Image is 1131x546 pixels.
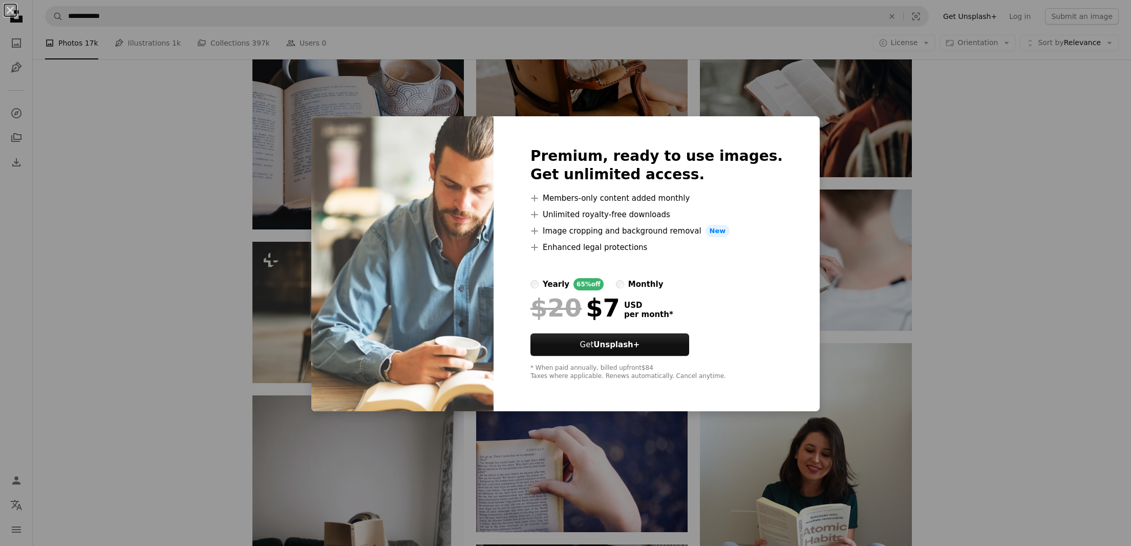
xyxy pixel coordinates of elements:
[530,333,689,356] button: GetUnsplash+
[311,116,494,411] img: premium_photo-1666299770020-ac59649743e4
[543,278,569,290] div: yearly
[530,295,620,321] div: $7
[530,241,783,254] li: Enhanced legal protections
[593,340,639,349] strong: Unsplash+
[530,208,783,221] li: Unlimited royalty-free downloads
[530,295,582,321] span: $20
[624,310,673,319] span: per month *
[616,280,624,288] input: monthly
[530,147,783,184] h2: Premium, ready to use images. Get unlimited access.
[530,280,539,288] input: yearly65%off
[706,225,730,237] span: New
[628,278,664,290] div: monthly
[573,278,604,290] div: 65% off
[624,301,673,310] span: USD
[530,364,783,381] div: * When paid annually, billed upfront $84 Taxes where applicable. Renews automatically. Cancel any...
[530,225,783,237] li: Image cropping and background removal
[530,192,783,204] li: Members-only content added monthly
